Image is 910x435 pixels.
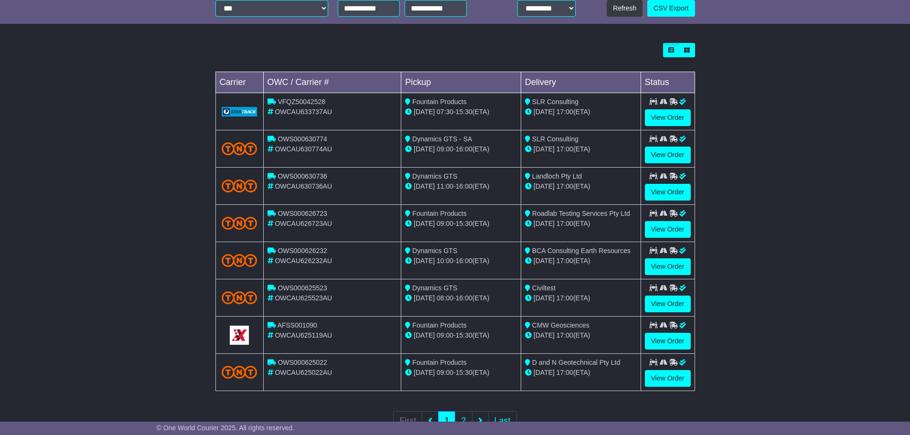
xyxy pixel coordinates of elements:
span: OWCAU625022AU [275,369,332,376]
span: 17:00 [557,182,573,190]
span: 09:00 [437,369,453,376]
span: Fountain Products [412,359,467,366]
span: Dynamics GTS [412,172,457,180]
img: TNT_Domestic.png [222,180,257,192]
span: OWS000630774 [278,135,327,143]
div: - (ETA) [405,368,517,378]
span: [DATE] [534,257,555,265]
span: OWCAU626723AU [275,220,332,227]
span: Civiltest [532,284,556,292]
a: 2 [455,411,472,431]
a: View Order [645,147,691,163]
span: D and N Geotechnical Pty Ltd [532,359,620,366]
span: 17:00 [557,108,573,116]
span: [DATE] [534,108,555,116]
div: (ETA) [525,181,637,191]
span: 17:00 [557,145,573,153]
a: View Order [645,109,691,126]
span: 17:00 [557,369,573,376]
span: 09:00 [437,331,453,339]
span: 17:00 [557,220,573,227]
img: TNT_Domestic.png [222,217,257,230]
span: 09:00 [437,220,453,227]
span: OWCAU626232AU [275,257,332,265]
span: VFQZ50042528 [278,98,325,106]
span: 17:00 [557,257,573,265]
span: OWCAU630736AU [275,182,332,190]
span: [DATE] [414,369,435,376]
div: (ETA) [525,256,637,266]
div: - (ETA) [405,181,517,191]
img: GetCarrierServiceLogo [222,107,257,117]
img: TNT_Domestic.png [222,254,257,267]
span: 16:00 [456,182,472,190]
div: (ETA) [525,107,637,117]
span: OWS000630736 [278,172,327,180]
span: Dynamics GTS - SA [412,135,472,143]
span: OWCAU630774AU [275,145,332,153]
div: (ETA) [525,219,637,229]
span: [DATE] [414,220,435,227]
span: 16:00 [456,145,472,153]
span: OWS000625022 [278,359,327,366]
span: AFSS001090 [278,321,317,329]
span: Fountain Products [412,210,467,217]
div: - (ETA) [405,256,517,266]
td: Status [641,72,695,93]
div: - (ETA) [405,107,517,117]
span: 17:00 [557,331,573,339]
span: 09:00 [437,145,453,153]
span: 17:00 [557,294,573,302]
span: [DATE] [414,145,435,153]
span: 15:30 [456,369,472,376]
span: 10:00 [437,257,453,265]
span: CMW Geosciences [532,321,589,329]
span: 15:30 [456,220,472,227]
img: TNT_Domestic.png [222,291,257,304]
span: 11:00 [437,182,453,190]
a: View Order [645,221,691,238]
span: OWCAU625119AU [275,331,332,339]
span: 07:30 [437,108,453,116]
span: [DATE] [534,145,555,153]
td: Pickup [401,72,521,93]
span: [DATE] [414,294,435,302]
span: SLR Consulting [532,98,578,106]
span: Dynamics GTS [412,284,457,292]
span: [DATE] [534,220,555,227]
a: View Order [645,333,691,350]
td: OWC / Carrier # [263,72,401,93]
div: - (ETA) [405,219,517,229]
td: Carrier [215,72,263,93]
span: 15:30 [456,331,472,339]
a: View Order [645,370,691,387]
span: OWS000625523 [278,284,327,292]
div: (ETA) [525,144,637,154]
span: 08:00 [437,294,453,302]
span: OWS000626232 [278,247,327,255]
a: View Order [645,296,691,312]
span: OWS000626723 [278,210,327,217]
div: - (ETA) [405,144,517,154]
span: OWCAU633737AU [275,108,332,116]
span: BCA Consulting Earth Resources [532,247,631,255]
a: Last [488,411,517,431]
span: Fountain Products [412,321,467,329]
span: Dynamics GTS [412,247,457,255]
img: TNT_Domestic.png [222,142,257,155]
img: TNT_Domestic.png [222,366,257,379]
span: [DATE] [534,369,555,376]
span: © One World Courier 2025. All rights reserved. [157,424,295,432]
td: Delivery [521,72,641,93]
span: Roadlab Testing Services Pty Ltd [532,210,630,217]
div: - (ETA) [405,293,517,303]
span: 16:00 [456,294,472,302]
div: - (ETA) [405,330,517,340]
span: 15:30 [456,108,472,116]
span: [DATE] [414,331,435,339]
a: View Order [645,258,691,275]
span: Fountain Products [412,98,467,106]
span: [DATE] [414,182,435,190]
span: 16:00 [456,257,472,265]
span: [DATE] [414,257,435,265]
